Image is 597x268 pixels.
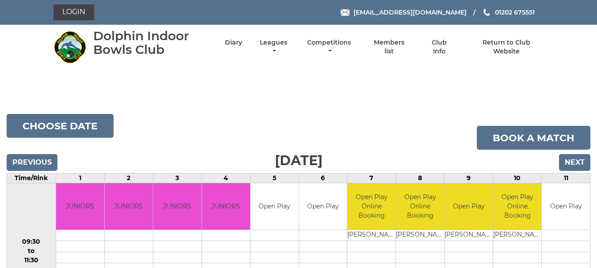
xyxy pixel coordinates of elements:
td: [PERSON_NAME] [347,230,395,241]
td: JUNIORS [56,183,104,230]
img: Phone us [483,9,490,16]
input: Next [559,154,590,171]
td: 8 [396,174,445,183]
td: [PERSON_NAME] [396,230,444,241]
td: 9 [445,174,493,183]
td: 5 [250,174,299,183]
td: 1 [56,174,104,183]
td: Open Play [445,183,493,230]
button: Choose date [7,114,114,138]
td: 2 [104,174,153,183]
td: Open Play Online Booking [396,183,444,230]
input: Previous [7,154,57,171]
img: Email [341,9,350,16]
td: Open Play Online Booking [347,183,395,230]
td: 6 [299,174,347,183]
td: Time/Rink [7,174,56,183]
td: Open Play [299,183,347,230]
td: Open Play [251,183,299,230]
div: Dolphin Indoor Bowls Club [93,29,209,57]
a: Phone us 01202 675551 [482,8,535,17]
td: JUNIORS [105,183,153,230]
td: 3 [153,174,202,183]
a: Competitions [305,38,354,56]
span: 01202 675551 [495,8,535,16]
td: Open Play [542,183,590,230]
td: [PERSON_NAME] [445,230,493,241]
a: Members list [369,38,409,56]
td: 4 [202,174,250,183]
a: Club Info [425,38,454,56]
td: 11 [542,174,590,183]
td: Open Play Online Booking [493,183,541,230]
td: JUNIORS [202,183,250,230]
a: Book a match [477,126,590,150]
a: Return to Club Website [469,38,544,56]
td: 7 [347,174,396,183]
a: Leagues [258,38,289,56]
td: [PERSON_NAME] [493,230,541,241]
a: Login [53,4,94,20]
span: [EMAIL_ADDRESS][DOMAIN_NAME] [354,8,467,16]
td: JUNIORS [153,183,202,230]
a: Diary [225,38,242,47]
a: Email [EMAIL_ADDRESS][DOMAIN_NAME] [341,8,467,17]
img: Dolphin Indoor Bowls Club [53,30,87,64]
td: 10 [493,174,542,183]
